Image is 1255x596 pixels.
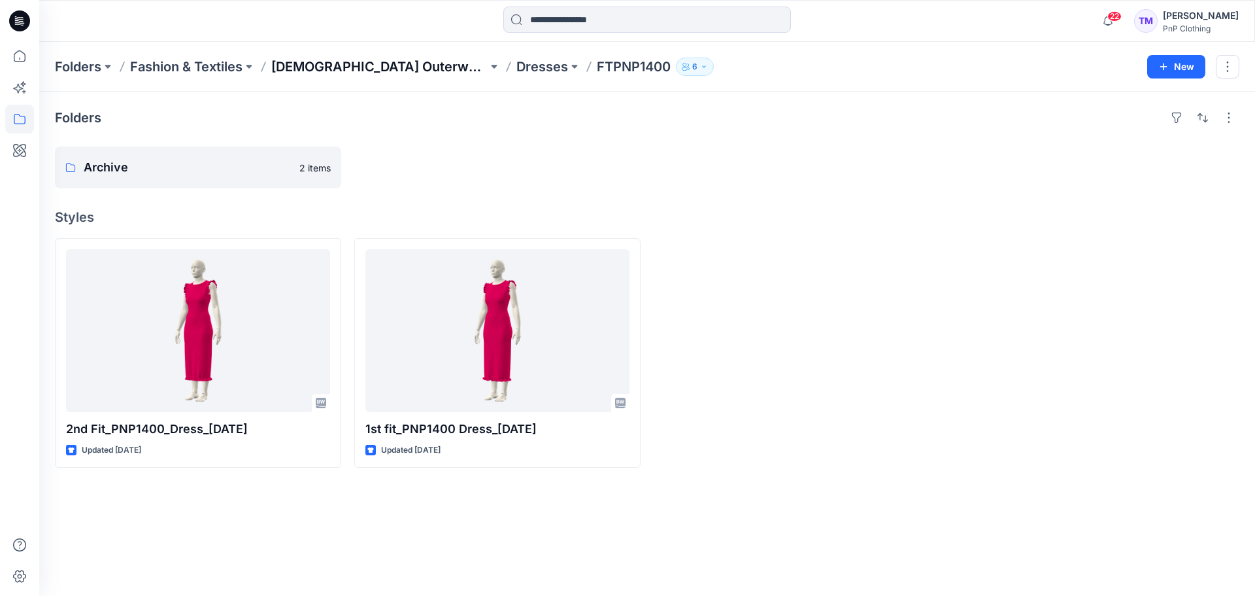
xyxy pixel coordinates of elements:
p: Updated [DATE] [381,444,441,457]
button: 6 [676,58,714,76]
p: 1st fit_PNP1400 Dress_[DATE] [365,420,629,438]
h4: Styles [55,209,1239,225]
p: 2 items [299,161,331,175]
p: FTPNP1400 [597,58,671,76]
span: 22 [1107,11,1122,22]
p: Archive [84,158,292,177]
a: Fashion & Textiles [130,58,243,76]
a: Folders [55,58,101,76]
a: 2nd Fit_PNP1400_Dress_30.09.25 [66,249,330,412]
a: 1st fit_PNP1400 Dress_29.09.25 [365,249,629,412]
a: Dresses [516,58,568,76]
div: [PERSON_NAME] [1163,8,1239,24]
h4: Folders [55,110,101,126]
p: 6 [692,60,697,74]
div: PnP Clothing [1163,24,1239,33]
p: 2nd Fit_PNP1400_Dress_[DATE] [66,420,330,438]
a: Archive2 items [55,147,341,188]
button: New [1147,55,1205,79]
p: Updated [DATE] [82,444,141,457]
a: [DEMOGRAPHIC_DATA] Outerwear [271,58,488,76]
div: TM [1134,9,1158,33]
